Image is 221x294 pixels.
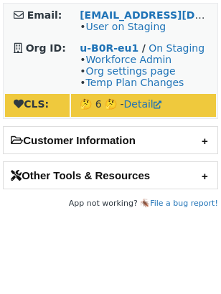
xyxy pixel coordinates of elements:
[80,54,184,88] span: • • •
[80,42,138,54] a: u-B0R-eu1
[4,162,217,189] h2: Other Tools & Resources
[4,127,217,153] h2: Customer Information
[142,42,146,54] strong: /
[85,54,171,65] a: Workforce Admin
[150,199,218,208] a: File a bug report!
[80,21,166,32] span: •
[26,42,66,54] strong: Org ID:
[85,65,175,77] a: Org settings page
[3,196,218,211] footer: App not working? 🪳
[14,98,49,110] strong: CLS:
[27,9,62,21] strong: Email:
[124,98,161,110] a: Detail
[85,21,166,32] a: User on Staging
[85,77,184,88] a: Temp Plan Changes
[71,94,216,117] td: 🤔 6 🤔 -
[149,42,204,54] a: On Staging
